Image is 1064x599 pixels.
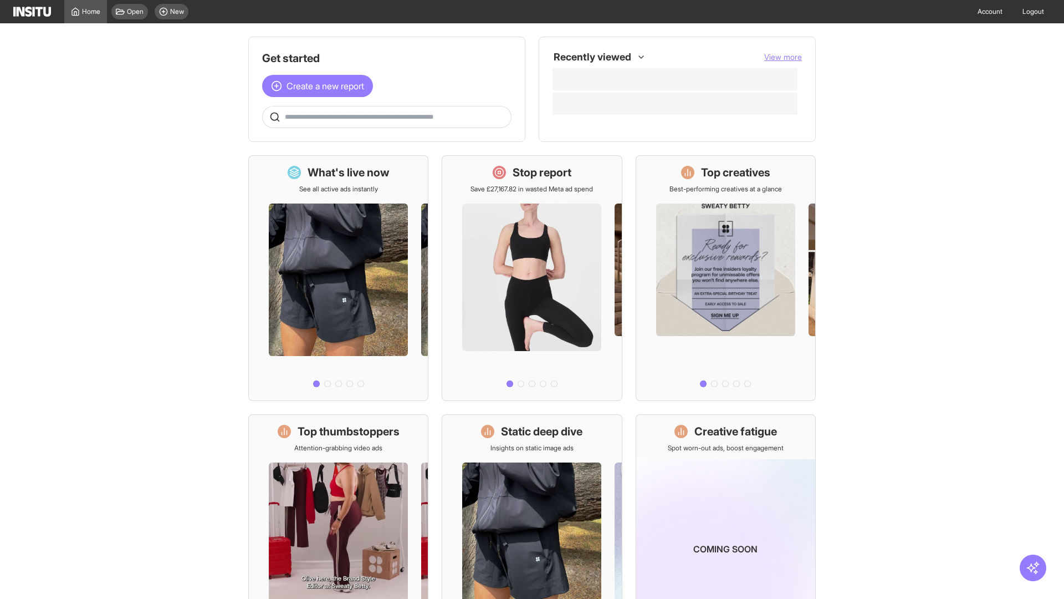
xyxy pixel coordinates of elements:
p: Save £27,167.82 in wasted Meta ad spend [470,185,593,194]
a: Stop reportSave £27,167.82 in wasted Meta ad spend [442,155,622,401]
h1: Static deep dive [501,424,582,439]
span: View more [764,52,802,62]
p: Attention-grabbing video ads [294,444,382,453]
p: See all active ads instantly [299,185,378,194]
img: Logo [13,7,51,17]
span: Open [127,7,144,16]
button: Create a new report [262,75,373,97]
button: View more [764,52,802,63]
h1: Top thumbstoppers [298,424,400,439]
span: Home [82,7,100,16]
p: Insights on static image ads [490,444,574,453]
h1: Top creatives [701,165,770,180]
span: Create a new report [287,79,364,93]
p: Best-performing creatives at a glance [669,185,782,194]
h1: What's live now [308,165,390,180]
span: New [170,7,184,16]
h1: Stop report [513,165,571,180]
a: What's live nowSee all active ads instantly [248,155,428,401]
h1: Get started [262,50,511,66]
a: Top creativesBest-performing creatives at a glance [636,155,816,401]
